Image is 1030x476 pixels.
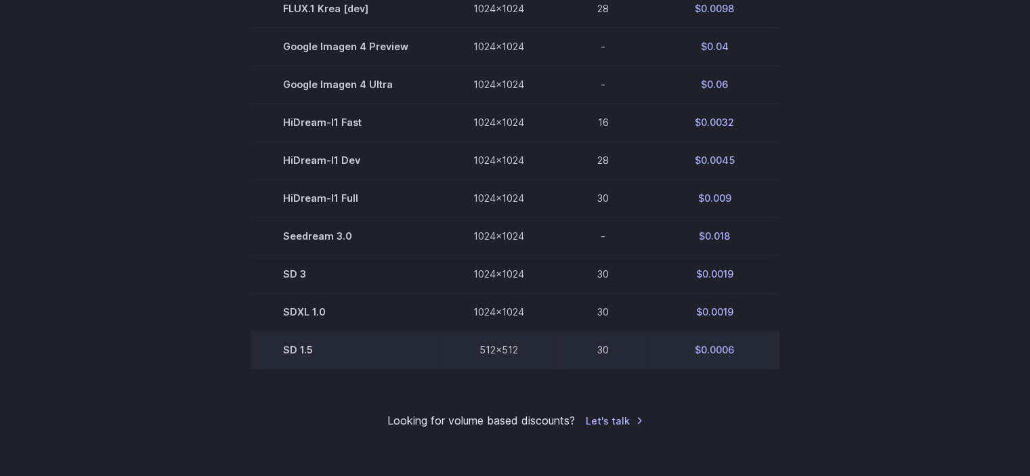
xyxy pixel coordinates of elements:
td: SD 3 [251,255,441,293]
td: HiDream-I1 Full [251,179,441,217]
td: 1024x1024 [441,255,557,293]
td: HiDream-I1 Dev [251,142,441,179]
td: Google Imagen 4 Preview [251,28,441,66]
td: 512x512 [441,331,557,369]
td: 28 [557,142,649,179]
td: Seedream 3.0 [251,217,441,255]
small: Looking for volume based discounts? [387,412,575,430]
td: 30 [557,179,649,217]
td: $0.018 [649,217,779,255]
td: 30 [557,331,649,369]
td: $0.0006 [649,331,779,369]
td: 30 [557,293,649,331]
td: $0.04 [649,28,779,66]
td: HiDream-I1 Fast [251,104,441,142]
td: $0.06 [649,66,779,104]
td: 1024x1024 [441,104,557,142]
td: - [557,66,649,104]
td: $0.0019 [649,255,779,293]
td: SD 1.5 [251,331,441,369]
td: 1024x1024 [441,142,557,179]
td: SDXL 1.0 [251,293,441,331]
td: $0.0019 [649,293,779,331]
a: Let's talk [586,413,643,429]
td: 1024x1024 [441,293,557,331]
td: 1024x1024 [441,217,557,255]
td: 1024x1024 [441,179,557,217]
td: 1024x1024 [441,66,557,104]
td: $0.009 [649,179,779,217]
td: - [557,217,649,255]
td: Google Imagen 4 Ultra [251,66,441,104]
td: 1024x1024 [441,28,557,66]
td: $0.0045 [649,142,779,179]
td: - [557,28,649,66]
td: $0.0032 [649,104,779,142]
td: 30 [557,255,649,293]
td: 16 [557,104,649,142]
